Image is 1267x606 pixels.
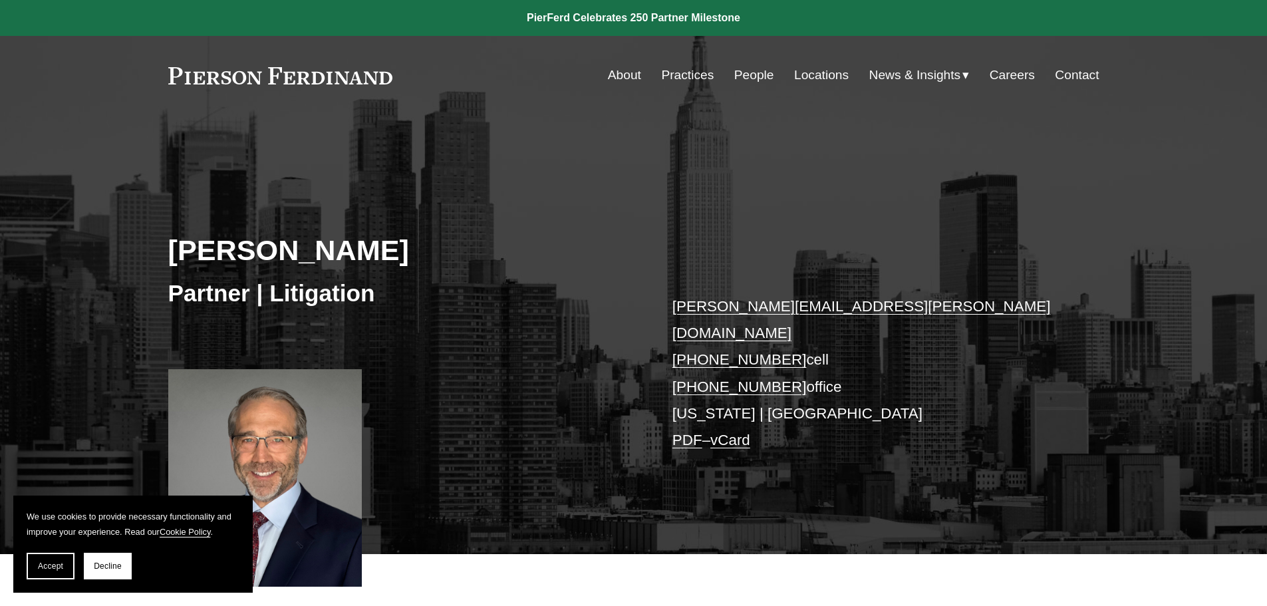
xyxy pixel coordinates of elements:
[869,63,970,88] a: folder dropdown
[734,63,774,88] a: People
[672,298,1051,341] a: [PERSON_NAME][EMAIL_ADDRESS][PERSON_NAME][DOMAIN_NAME]
[794,63,849,88] a: Locations
[94,561,122,571] span: Decline
[13,496,253,593] section: Cookie banner
[84,553,132,579] button: Decline
[672,379,807,395] a: [PHONE_NUMBER]
[990,63,1035,88] a: Careers
[608,63,641,88] a: About
[710,432,750,448] a: vCard
[27,509,239,539] p: We use cookies to provide necessary functionality and improve your experience. Read our .
[168,279,634,308] h3: Partner | Litigation
[672,293,1060,454] p: cell office [US_STATE] | [GEOGRAPHIC_DATA] –
[661,63,714,88] a: Practices
[869,64,961,87] span: News & Insights
[1055,63,1099,88] a: Contact
[38,561,63,571] span: Accept
[672,351,807,368] a: [PHONE_NUMBER]
[160,527,211,537] a: Cookie Policy
[672,432,702,448] a: PDF
[168,233,634,267] h2: [PERSON_NAME]
[27,553,74,579] button: Accept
